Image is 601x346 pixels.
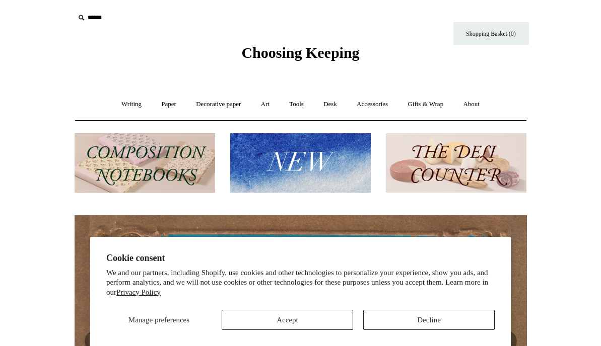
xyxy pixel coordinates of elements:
a: Desk [314,91,346,118]
a: Gifts & Wrap [398,91,452,118]
h2: Cookie consent [106,253,495,264]
a: Paper [152,91,185,118]
a: Writing [112,91,151,118]
p: We and our partners, including Shopify, use cookies and other technologies to personalize your ex... [106,268,495,298]
button: Manage preferences [106,310,212,330]
img: New.jpg__PID:f73bdf93-380a-4a35-bcfe-7823039498e1 [230,133,371,193]
span: Manage preferences [128,316,189,324]
a: About [454,91,489,118]
a: Art [252,91,279,118]
span: Choosing Keeping [241,44,359,61]
img: 202302 Composition ledgers.jpg__PID:69722ee6-fa44-49dd-a067-31375e5d54ec [75,133,215,193]
button: Decline [363,310,495,330]
a: Shopping Basket (0) [453,22,529,45]
a: Decorative paper [187,91,250,118]
a: Tools [280,91,313,118]
a: Accessories [348,91,397,118]
a: Privacy Policy [116,288,161,296]
img: The Deli Counter [386,133,526,193]
a: Choosing Keeping [241,52,359,59]
button: Accept [222,310,353,330]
